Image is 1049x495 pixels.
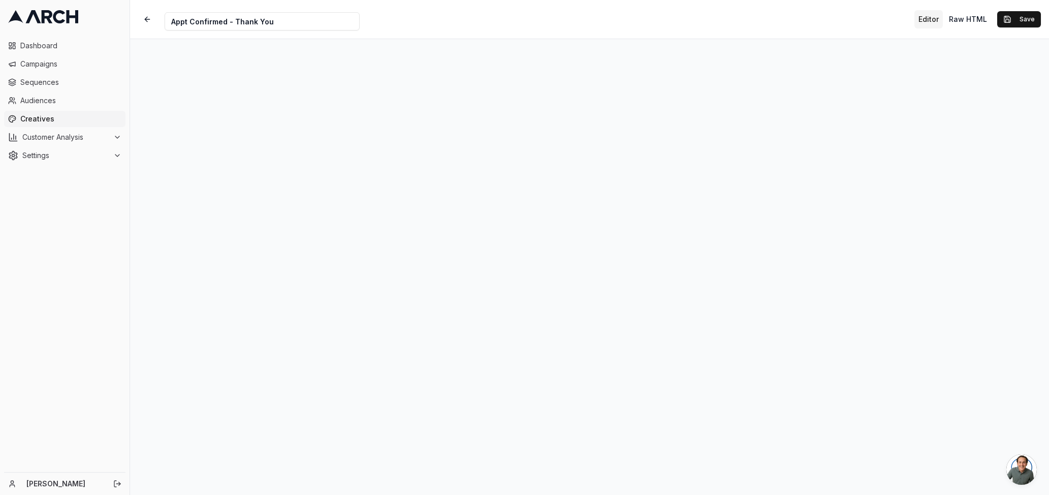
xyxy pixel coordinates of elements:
[22,132,109,142] span: Customer Analysis
[914,10,943,28] button: Toggle editor
[997,11,1041,27] button: Save
[110,477,124,491] button: Log out
[20,96,121,106] span: Audiences
[22,150,109,161] span: Settings
[4,129,125,145] button: Customer Analysis
[20,114,121,124] span: Creatives
[165,12,360,30] input: Internal Creative Name
[4,92,125,109] a: Audiences
[4,111,125,127] a: Creatives
[4,56,125,72] a: Campaigns
[4,38,125,54] a: Dashboard
[20,59,121,69] span: Campaigns
[1006,454,1037,485] a: Open chat
[20,41,121,51] span: Dashboard
[4,147,125,164] button: Settings
[4,74,125,90] a: Sequences
[945,10,991,28] button: Toggle custom HTML
[26,479,102,489] a: [PERSON_NAME]
[20,77,121,87] span: Sequences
